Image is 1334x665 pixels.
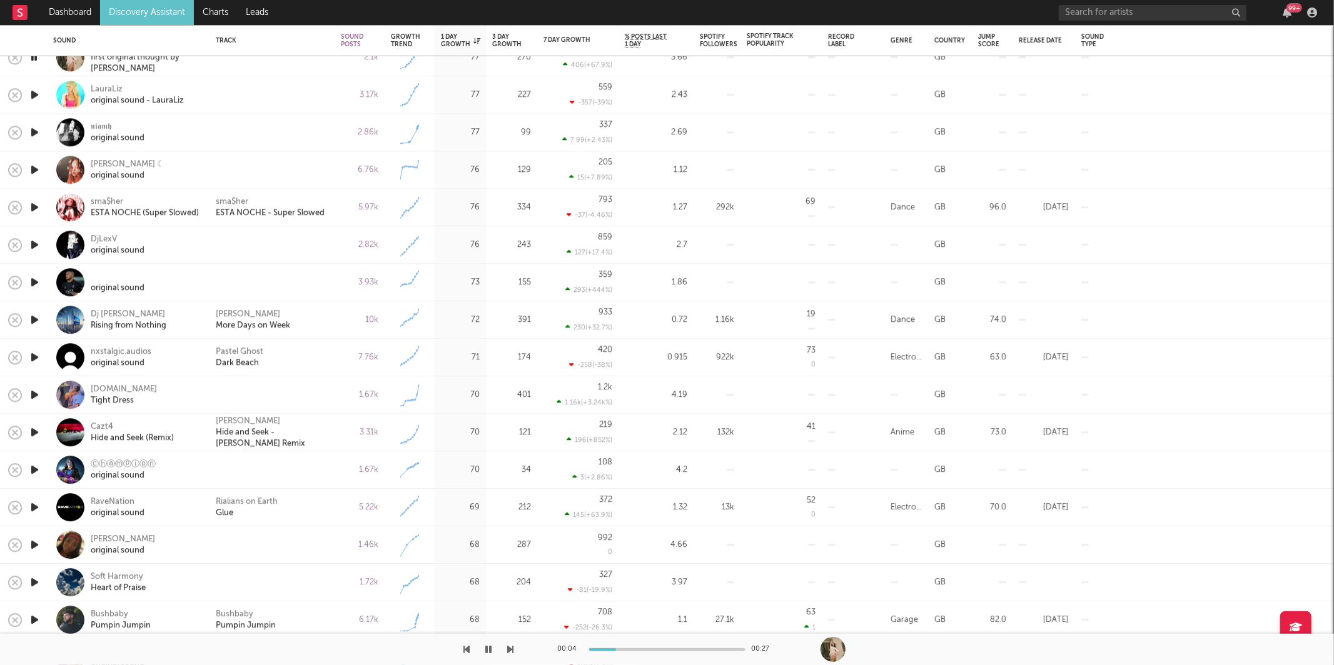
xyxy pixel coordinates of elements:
[1286,3,1302,12] div: 99 +
[1019,425,1069,440] div: [DATE]
[492,87,531,102] div: 227
[91,132,144,144] div: original sound
[441,125,480,140] div: 77
[492,33,522,48] div: 3 Day Growth
[91,271,144,282] div: ️
[341,125,378,140] div: 2.86k
[625,537,687,552] div: 4.66
[625,200,687,215] div: 1.27
[341,537,378,552] div: 1.46k
[91,245,144,256] div: original sound
[492,500,531,515] div: 212
[558,642,583,657] div: 00:04
[625,612,687,627] div: 1.1
[934,425,946,440] div: GB
[91,84,184,106] a: LauraLizoriginal sound - LauraLiz
[53,37,197,44] div: Sound
[806,608,816,616] div: 63
[216,207,325,219] a: ESTA NOCHE - Super Slowed
[216,620,276,631] a: Pumpin Jumpin
[891,500,922,515] div: Electronic
[567,248,612,256] div: 127 ( +17.4 % )
[492,125,531,140] div: 99
[91,320,166,331] div: Rising from Nothing
[492,462,531,477] div: 34
[625,575,687,590] div: 3.97
[441,312,480,327] div: 72
[806,198,816,206] div: 69
[341,237,378,252] div: 2.82k
[341,350,378,365] div: 7.76k
[441,425,480,440] div: 70
[341,33,363,48] div: Sound Posts
[441,200,480,215] div: 76
[625,275,687,290] div: 1.86
[91,470,156,481] div: original sound
[565,511,612,519] div: 145 ( +63.9 % )
[492,275,531,290] div: 155
[216,496,278,507] a: Rialians on Earth
[934,162,946,177] div: GB
[91,121,144,144] a: 𝖓𝖎𝖆𝖒𝖍original sound
[625,425,687,440] div: 2.12
[599,83,612,91] div: 559
[91,309,166,331] a: Dj [PERSON_NAME]Rising from Nothing
[216,427,328,449] a: Hide and Seek - [PERSON_NAME] Remix
[978,612,1006,627] div: 82.0
[216,357,259,369] div: Dark Beach
[341,387,378,402] div: 1.67k
[441,162,480,177] div: 76
[91,609,151,631] a: BushbabyPumpin Jumpin
[747,32,797,47] div: Spotify Track Popularity
[441,50,480,65] div: 77
[341,200,378,215] div: 5.97k
[91,159,164,170] div: [PERSON_NAME] ☾
[625,125,687,140] div: 2.69
[565,286,612,294] div: 293 ( +444 % )
[492,312,531,327] div: 391
[91,459,156,481] a: Ⓒⓗⓐⓜⓟⓘⓞⓝoriginal sound
[599,271,612,279] div: 359
[91,159,164,181] a: [PERSON_NAME] ☾original sound
[91,95,184,106] div: original sound - LauraLiz
[216,346,263,357] div: Pastel Ghost
[91,496,144,507] div: RaveNation
[934,612,946,627] div: GB
[216,309,280,320] a: [PERSON_NAME]
[934,275,946,290] div: GB
[91,234,144,245] div: DjLexV
[91,571,146,594] a: Soft HarmonyHeart of Praise
[216,196,248,207] a: sma$her
[625,500,687,515] div: 1.32
[934,237,946,252] div: GB
[441,275,480,290] div: 73
[91,346,151,357] div: nxstalgic.audios
[752,642,777,657] div: 00:27
[1019,500,1069,515] div: [DATE]
[91,421,174,432] div: Cazt4
[934,537,946,552] div: GB
[891,425,914,440] div: Anime
[91,170,164,181] div: original sound
[492,50,531,65] div: 270
[599,121,612,129] div: 337
[341,425,378,440] div: 3.31k
[91,196,199,207] div: sma$her
[934,575,946,590] div: GB
[625,387,687,402] div: 4.19
[934,50,946,65] div: GB
[934,462,946,477] div: GB
[598,346,612,354] div: 420
[91,309,166,320] div: Dj [PERSON_NAME]
[341,462,378,477] div: 1.67k
[216,507,233,519] a: Glue
[934,387,946,402] div: GB
[934,87,946,102] div: GB
[625,33,669,48] span: % Posts Last 1 Day
[891,312,915,327] div: Dance
[807,496,816,504] div: 52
